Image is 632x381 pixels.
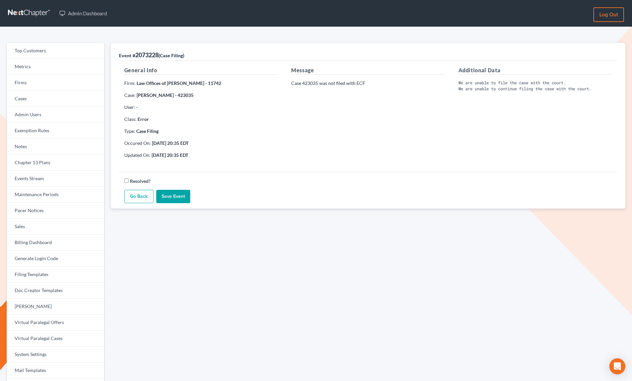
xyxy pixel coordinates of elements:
a: Pacer Notices [7,203,104,219]
a: Generate Login Code [7,251,104,267]
a: Maintenance Periods [7,187,104,203]
a: Filing Templates [7,267,104,283]
strong: Law Offices of [PERSON_NAME] - 11742 [137,80,221,86]
span: User: [124,104,135,110]
span: (Case Filing) [159,53,184,58]
span: Class: [124,116,137,122]
span: Firm: [124,80,136,86]
strong: [DATE] 20:35 EDT [152,152,188,158]
div: 2073228 [119,51,184,59]
a: [PERSON_NAME] [7,299,104,315]
a: Mail Templates [7,363,104,379]
a: Billing Dashboard [7,235,104,251]
a: Virtual Paralegal Cases [7,331,104,347]
span: Event # [119,53,135,58]
pre: We are unable to file the case with the court. We are unable to continue filing the case with the... [458,80,612,92]
strong: - [136,104,138,110]
a: Metrics [7,59,104,75]
a: Exemption Rules [7,123,104,139]
a: Sales [7,219,104,235]
a: Doc Creator Templates [7,283,104,299]
a: Go Back [124,190,154,203]
input: Save Event [156,190,190,203]
a: Virtual Paralegal Offers [7,315,104,331]
strong: Error [138,116,149,122]
h5: Message [291,66,445,75]
strong: [DATE] 20:35 EDT [152,140,189,146]
a: Admin Users [7,107,104,123]
label: Resolved? [130,178,151,185]
span: Case: [124,92,136,98]
a: Firms [7,75,104,91]
a: Top Customers [7,43,104,59]
p: Case 423035 was not filed with ECF [291,80,445,87]
a: Cases [7,91,104,107]
a: Log out [593,7,624,22]
span: Occured On: [124,140,151,146]
a: Events Stream [7,171,104,187]
h5: Additional Data [458,66,612,75]
strong: Case Filing [136,128,159,134]
div: Open Intercom Messenger [609,358,625,374]
a: Admin Dashboard [56,7,110,19]
strong: [PERSON_NAME] - 423035 [137,92,194,98]
span: Updated On: [124,152,151,158]
span: Type: [124,128,135,134]
a: Notes [7,139,104,155]
h5: General Info [124,66,278,75]
a: Chapter 13 Plans [7,155,104,171]
a: System Settings [7,347,104,363]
